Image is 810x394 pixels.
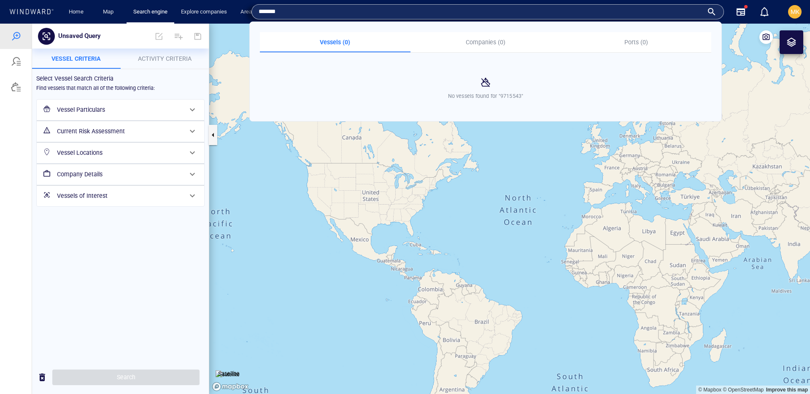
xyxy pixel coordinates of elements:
[138,32,192,38] span: Activity Criteria
[62,5,89,19] button: Home
[218,345,240,355] p: Satellite
[37,97,204,118] div: Current Risk Assessment
[55,5,104,21] button: Unsaved Query
[723,363,764,369] a: OpenStreetMap
[58,7,100,18] p: Unsaved Query
[36,50,205,60] h6: Select Vessel Search Criteria
[212,358,249,368] a: Mapbox logo
[36,60,155,69] h6: Find vessels that match all of the following criteria:
[265,37,405,47] p: Vessels (0)
[57,103,182,113] h6: Current Risk Assessment
[57,167,182,178] h6: Vessels of Interest
[100,5,120,19] a: Map
[37,162,204,183] div: Vessels of Interest
[698,363,721,369] a: Mapbox
[57,81,182,92] h6: Vessel Particulars
[791,8,799,15] span: MK
[416,37,556,47] p: Companies (0)
[65,5,87,19] a: Home
[37,140,204,161] div: Company Details
[786,3,803,20] button: MK
[774,356,804,388] iframe: Chat
[57,124,182,135] h6: Vessel Locations
[96,5,123,19] button: Map
[37,119,204,140] div: Vessel Locations
[216,347,240,355] img: satellite
[566,37,706,47] p: Ports (0)
[448,92,524,100] p: No vessels found for "9715543"
[178,5,230,19] a: Explore companies
[766,363,808,369] a: Map feedback
[57,146,182,156] h6: Company Details
[759,7,769,17] div: Notification center
[51,32,101,38] span: Vessel criteria
[130,5,171,19] a: Search engine
[37,76,204,97] div: Vessel Particulars
[237,5,276,19] a: Area analysis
